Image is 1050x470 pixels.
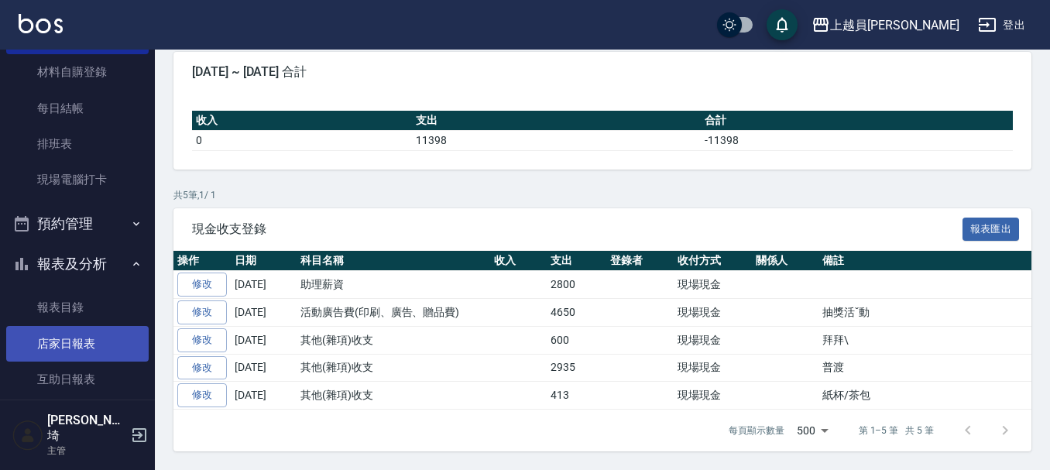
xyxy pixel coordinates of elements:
[674,271,752,299] td: 現場現金
[805,9,966,41] button: 上越員[PERSON_NAME]
[674,354,752,382] td: 現場現金
[6,244,149,284] button: 報表及分析
[6,326,149,362] a: 店家日報表
[972,11,1031,39] button: 登出
[297,382,490,410] td: 其他(雜項)收支
[547,326,606,354] td: 600
[752,251,819,271] th: 關係人
[177,300,227,324] a: 修改
[791,410,834,451] div: 500
[47,413,126,444] h5: [PERSON_NAME]埼
[192,130,412,150] td: 0
[674,326,752,354] td: 現場現金
[6,162,149,197] a: 現場電腦打卡
[729,424,784,437] p: 每頁顯示數量
[547,299,606,327] td: 4650
[606,251,674,271] th: 登錄者
[547,251,606,271] th: 支出
[962,221,1020,235] a: 報表匯出
[6,204,149,244] button: 預約管理
[297,326,490,354] td: 其他(雜項)收支
[173,251,231,271] th: 操作
[192,64,1013,80] span: [DATE] ~ [DATE] 合計
[297,354,490,382] td: 其他(雜項)收支
[177,328,227,352] a: 修改
[177,356,227,380] a: 修改
[547,382,606,410] td: 413
[177,273,227,297] a: 修改
[231,271,297,299] td: [DATE]
[47,444,126,458] p: 主管
[6,290,149,325] a: 報表目錄
[6,126,149,162] a: 排班表
[6,362,149,397] a: 互助日報表
[192,221,962,237] span: 現金收支登錄
[297,271,490,299] td: 助理薪資
[674,251,752,271] th: 收付方式
[231,326,297,354] td: [DATE]
[6,54,149,90] a: 材料自購登錄
[830,15,959,35] div: 上越員[PERSON_NAME]
[674,382,752,410] td: 現場現金
[6,397,149,433] a: 互助點數明細
[490,251,547,271] th: 收入
[412,130,701,150] td: 11398
[412,111,701,131] th: 支出
[859,424,934,437] p: 第 1–5 筆 共 5 筆
[192,111,412,131] th: 收入
[231,382,297,410] td: [DATE]
[547,271,606,299] td: 2800
[173,188,1031,202] p: 共 5 筆, 1 / 1
[547,354,606,382] td: 2935
[674,299,752,327] td: 現場現金
[701,130,1013,150] td: -11398
[767,9,798,40] button: save
[231,299,297,327] td: [DATE]
[231,354,297,382] td: [DATE]
[6,91,149,126] a: 每日結帳
[297,299,490,327] td: 活動廣告費(印刷、廣告、贈品費)
[962,218,1020,242] button: 報表匯出
[19,14,63,33] img: Logo
[297,251,490,271] th: 科目名稱
[12,420,43,451] img: Person
[701,111,1013,131] th: 合計
[231,251,297,271] th: 日期
[177,383,227,407] a: 修改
